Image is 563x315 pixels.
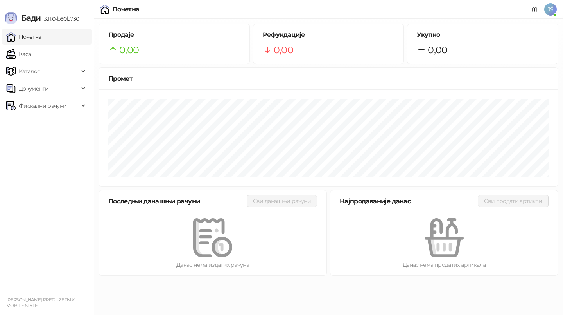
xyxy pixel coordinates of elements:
a: Документација [529,3,541,16]
span: Каталог [19,63,40,79]
div: Последњи данашњи рачуни [108,196,247,206]
small: [PERSON_NAME] PREDUZETNIK MOBILE STYLE [6,297,74,308]
h5: Рефундације [263,30,394,40]
a: Каса [6,46,31,62]
div: Данас нема продатих артикала [343,261,545,269]
span: Бади [21,13,41,23]
h5: Укупно [417,30,549,40]
span: 3.11.0-b80b730 [41,15,79,22]
button: Сви продати артикли [478,195,549,207]
span: 0,00 [274,43,293,58]
div: Најпродаваније данас [340,196,478,206]
span: Документи [19,81,48,96]
h5: Продаје [108,30,240,40]
span: JŠ [544,3,557,16]
img: Logo [5,12,17,24]
a: Почетна [6,29,41,45]
button: Сви данашњи рачуни [247,195,317,207]
div: Промет [108,74,549,83]
span: Фискални рачуни [19,98,66,114]
div: Почетна [113,6,140,13]
span: 0,00 [428,43,447,58]
span: 0,00 [119,43,139,58]
div: Данас нема издатих рачуна [111,261,314,269]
